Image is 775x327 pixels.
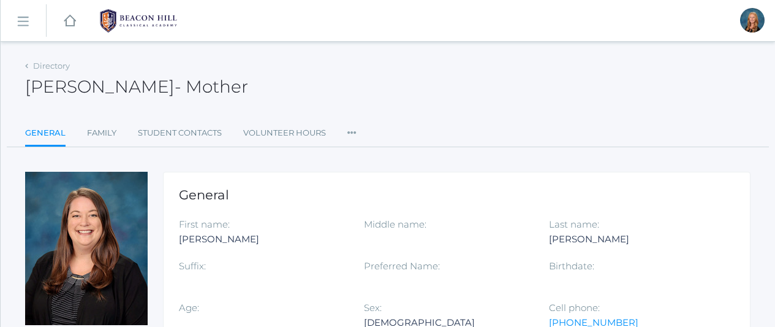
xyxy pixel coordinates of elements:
label: Age: [179,302,199,314]
span: - Mother [175,76,248,97]
a: Student Contacts [138,121,222,145]
img: BHCALogos-05-308ed15e86a5a0abce9b8dd61676a3503ac9727e845dece92d48e8588c001991.png [93,6,184,36]
label: Middle name: [364,218,426,230]
label: Cell phone: [549,302,600,314]
label: Last name: [549,218,599,230]
a: General [25,121,66,147]
h1: General [179,188,735,202]
a: Directory [33,61,70,71]
label: Birthdate: [549,260,594,272]
a: Volunteer Hours [243,121,326,145]
div: Nicole Canty [740,8,765,33]
label: First name: [179,218,230,230]
div: [PERSON_NAME] [549,232,716,247]
a: Family [87,121,116,145]
label: Sex: [364,302,382,314]
div: [PERSON_NAME] [179,232,346,247]
label: Suffix: [179,260,206,272]
h2: [PERSON_NAME] [25,77,248,96]
img: Bonnie Thomas [25,172,148,325]
label: Preferred Name: [364,260,440,272]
